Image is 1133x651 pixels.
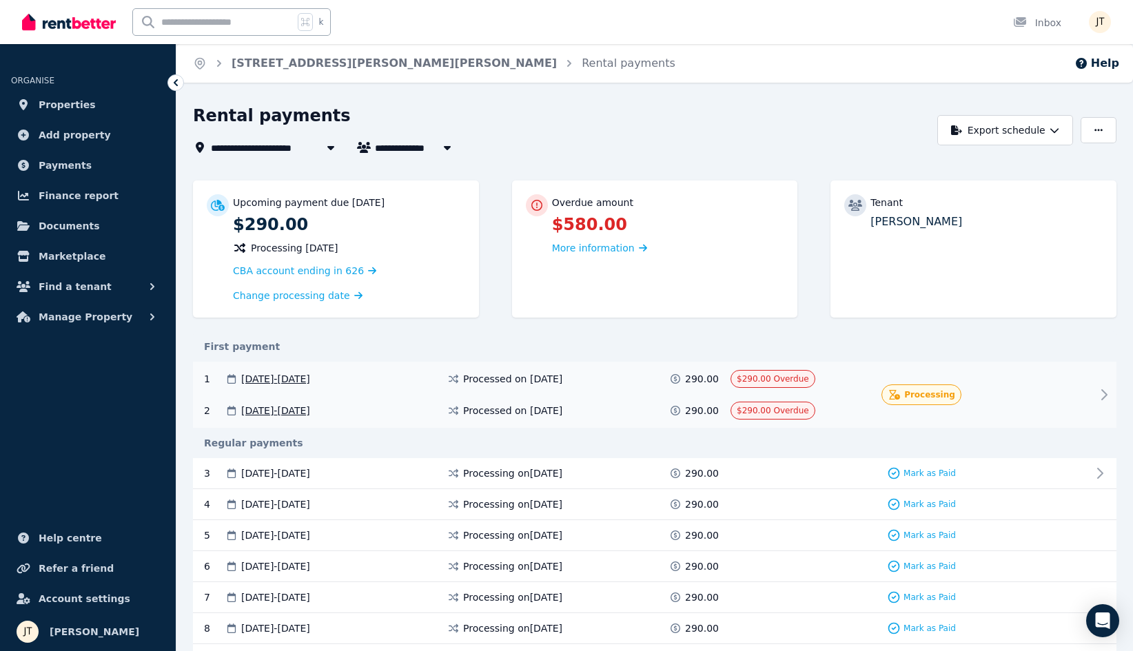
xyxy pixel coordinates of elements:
span: More information [552,242,635,254]
p: $580.00 [552,214,784,236]
span: $290.00 Overdue [737,406,809,415]
span: Properties [39,96,96,113]
a: [STREET_ADDRESS][PERSON_NAME][PERSON_NAME] [232,56,557,70]
span: [DATE] - [DATE] [241,372,310,386]
span: Processing on [DATE] [463,590,562,604]
span: [DATE] - [DATE] [241,404,310,417]
nav: Breadcrumb [176,44,692,83]
span: Processed on [DATE] [463,372,562,386]
a: Finance report [11,182,165,209]
h1: Rental payments [193,105,351,127]
a: Change processing date [233,289,363,302]
span: Documents [39,218,100,234]
button: Help [1074,55,1119,72]
span: 290.00 [685,404,719,417]
span: Marketplace [39,248,105,265]
span: [DATE] - [DATE] [241,528,310,542]
div: 7 [204,590,225,604]
a: Add property [11,121,165,149]
span: CBA account ending in 626 [233,265,364,276]
div: 1 [204,372,225,386]
span: 290.00 [685,621,719,635]
div: 4 [204,497,225,511]
div: 8 [204,621,225,635]
div: Open Intercom Messenger [1086,604,1119,637]
span: Payments [39,157,92,174]
div: 5 [204,528,225,542]
button: Export schedule [937,115,1073,145]
span: $290.00 Overdue [737,374,809,384]
span: Finance report [39,187,119,204]
span: 290.00 [685,559,719,573]
a: Documents [11,212,165,240]
span: Mark as Paid [904,499,956,510]
span: Mark as Paid [904,468,956,479]
span: Help centre [39,530,102,546]
p: Upcoming payment due [DATE] [233,196,385,209]
img: Jamie Taylor [1089,11,1111,33]
span: [DATE] - [DATE] [241,621,310,635]
span: ORGANISE [11,76,54,85]
span: Processing on [DATE] [463,497,562,511]
span: Mark as Paid [904,623,956,634]
span: [DATE] - [DATE] [241,466,310,480]
span: Processed on [DATE] [463,404,562,417]
a: Payments [11,152,165,179]
span: Account settings [39,590,130,607]
span: Processing [DATE] [251,241,338,255]
span: Manage Property [39,309,132,325]
a: Refer a friend [11,555,165,582]
p: Tenant [870,196,903,209]
a: Account settings [11,585,165,612]
span: Mark as Paid [904,530,956,541]
div: 2 [204,404,225,417]
p: Overdue amount [552,196,633,209]
button: Manage Property [11,303,165,331]
span: Processing on [DATE] [463,528,562,542]
a: Marketplace [11,242,165,270]
span: [DATE] - [DATE] [241,590,310,604]
span: Find a tenant [39,278,112,295]
span: k [318,17,323,28]
span: 290.00 [685,590,719,604]
span: Add property [39,127,111,143]
span: Mark as Paid [904,561,956,572]
span: [PERSON_NAME] [50,623,139,640]
span: Processing [904,389,955,400]
span: 290.00 [685,528,719,542]
img: Jamie Taylor [17,621,39,643]
div: First payment [193,340,1116,353]
span: Mark as Paid [904,592,956,603]
span: 290.00 [685,497,719,511]
p: $290.00 [233,214,465,236]
a: Help centre [11,524,165,552]
a: Rental payments [582,56,675,70]
div: 6 [204,559,225,573]
span: Processing on [DATE] [463,559,562,573]
span: Refer a friend [39,560,114,577]
span: 290.00 [685,372,719,386]
span: Change processing date [233,289,350,302]
img: RentBetter [22,12,116,32]
button: Find a tenant [11,273,165,300]
a: Properties [11,91,165,118]
span: [DATE] - [DATE] [241,497,310,511]
div: 3 [204,466,225,480]
span: Processing on [DATE] [463,621,562,635]
span: 290.00 [685,466,719,480]
span: [DATE] - [DATE] [241,559,310,573]
div: Regular payments [193,436,1116,450]
div: Inbox [1013,16,1061,30]
span: Processing on [DATE] [463,466,562,480]
p: [PERSON_NAME] [870,214,1103,230]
